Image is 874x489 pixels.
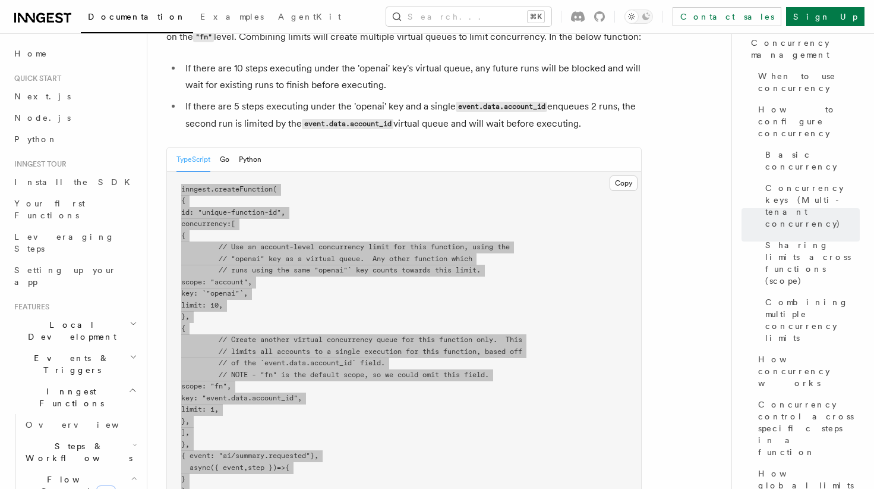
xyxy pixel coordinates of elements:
span: Combining multiple concurrency limits [765,296,860,344]
span: inngest [181,185,210,193]
span: Concurrency control across specific steps in a function [758,399,860,458]
span: async [190,463,210,472]
span: { [181,196,185,205]
span: Setting up your app [14,265,116,287]
span: // of the `event.data.account_id` field. [219,359,385,367]
a: How to configure concurrency [753,99,860,144]
span: 10 [210,301,219,309]
a: When to use concurrency [753,65,860,99]
span: Quick start [10,74,61,83]
span: Sharing limits across functions (scope) [765,239,860,287]
span: : [194,289,198,297]
span: scope [181,382,202,390]
span: Concurrency keys (Multi-tenant concurrency) [765,182,860,230]
a: Next.js [10,86,140,107]
span: => [277,463,285,472]
span: .createFunction [210,185,273,193]
a: AgentKit [271,4,348,32]
span: How concurrency works [758,353,860,389]
a: Contact sales [673,7,781,26]
span: Documentation [88,12,186,21]
span: , [314,452,318,460]
a: Node.js [10,107,140,128]
button: Go [220,148,229,172]
a: Sharing limits across functions (scope) [761,234,860,291]
span: , [185,312,190,321]
span: Events & Triggers [10,352,130,376]
button: Steps & Workflows [21,435,140,469]
button: Toggle dark mode [624,10,653,24]
span: "ai/summary.requested" [219,452,310,460]
span: // Use an account-level concurrency limit for this function, using the [219,243,510,251]
span: : [202,278,206,286]
span: { [181,231,185,240]
span: Overview [26,420,148,430]
a: How concurrency works [753,349,860,394]
span: `"openai"` [202,289,244,297]
span: Node.js [14,113,71,123]
span: Python [14,134,58,144]
span: : [210,452,214,460]
span: , [185,440,190,449]
span: , [281,208,285,217]
span: : [202,405,206,413]
span: scope [181,278,202,286]
span: concurrency [181,220,227,228]
span: , [214,405,219,413]
span: "account" [210,278,248,286]
span: Local Development [10,319,130,343]
span: // limits all accounts to a single execution for this function, based off [219,347,522,356]
span: // NOTE - "fn" is the default scope, so we could omit this field. [219,371,489,379]
span: Your first Functions [14,199,85,220]
span: 1 [210,405,214,413]
span: } [181,475,185,483]
span: [ [231,220,235,228]
span: Next.js [14,92,71,101]
span: ] [181,428,185,437]
span: } [181,440,185,449]
code: event.data.account_id [456,102,547,112]
kbd: ⌘K [528,11,544,23]
span: // "openai" key as a virtual queue. Any other function which [219,255,472,263]
span: "fn" [210,382,227,390]
span: : [227,220,231,228]
span: Steps & Workflows [21,440,132,464]
span: { [285,463,289,472]
span: AgentKit [278,12,341,21]
span: } [310,452,314,460]
span: } [181,312,185,321]
span: key [181,289,194,297]
a: Concurrency control across specific steps in a function [753,394,860,463]
span: , [219,301,223,309]
span: // Create another virtual concurrency queue for this function only. This [219,336,522,344]
button: Search...⌘K [386,7,551,26]
span: "event.data.account_id" [202,394,298,402]
span: How to configure concurrency [758,104,860,139]
span: step }) [248,463,277,472]
span: : [202,382,206,390]
button: TypeScript [176,148,210,172]
span: { event [181,452,210,460]
span: Leveraging Steps [14,232,115,253]
button: Copy [610,175,638,191]
span: { [181,324,185,333]
a: Python [10,128,140,150]
a: Documentation [81,4,193,33]
span: , [298,394,302,402]
a: Concurrency management [746,32,860,65]
span: key [181,394,194,402]
span: Home [14,48,48,59]
span: Basic concurrency [765,149,860,173]
span: When to use concurrency [758,70,860,94]
button: Python [239,148,261,172]
a: Basic concurrency [761,144,860,177]
span: Concurrency management [751,37,860,61]
code: event.data.account_id [302,119,393,129]
span: , [244,289,248,297]
span: , [185,428,190,437]
span: : [202,301,206,309]
a: Home [10,43,140,64]
a: Concurrency keys (Multi-tenant concurrency) [761,177,860,234]
span: id [181,208,190,217]
span: "unique-function-id" [198,208,281,217]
